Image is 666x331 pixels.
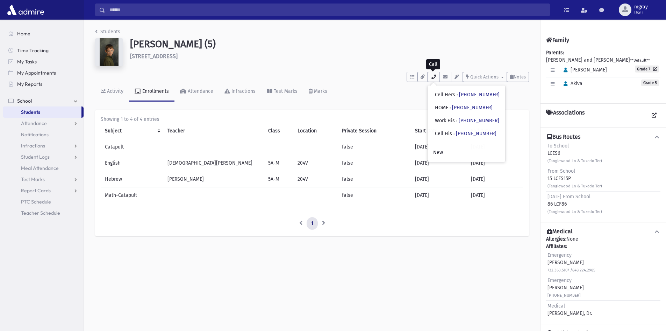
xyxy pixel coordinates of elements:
span: : [456,118,457,124]
span: Notes [514,74,526,80]
td: false [338,171,411,187]
td: 204V [293,171,338,187]
div: Marks [313,88,327,94]
td: Hebrew [101,171,163,187]
div: Test Marks [272,88,298,94]
div: Cell His [435,130,496,137]
td: false [338,139,411,155]
a: PTC Schedule [3,196,84,207]
td: [DATE] [411,171,467,187]
a: Infractions [3,140,84,151]
td: [DATE] [411,187,467,204]
div: Showing 1 to 4 of 4 entries [101,116,523,123]
b: Allergies: [546,236,566,242]
input: Search [105,4,550,16]
span: [DATE] From School [547,194,590,200]
b: Affiliates: [546,243,567,249]
td: 5A-M [264,155,293,171]
span: Emergency [547,252,572,258]
span: Time Tracking [17,47,49,54]
b: Parents: [546,50,564,56]
a: New [428,146,505,159]
div: Work His [435,117,499,124]
h4: Bus Routes [547,133,580,141]
span: Notifications [21,131,49,138]
span: Attendance [21,120,47,126]
span: My Tasks [17,58,37,65]
div: Activity [106,88,123,94]
span: [PERSON_NAME] [560,67,607,73]
td: false [338,187,411,204]
a: Attendance [174,82,219,102]
div: 15 LCES15P [547,167,602,189]
td: 204V [293,155,338,171]
div: HOME [435,104,493,111]
a: Time Tracking [3,45,84,56]
button: Notes [507,72,529,82]
span: User [634,10,648,15]
span: Students [21,109,40,115]
span: Quick Actions [470,74,499,80]
h1: [PERSON_NAME] (5) [130,38,529,50]
h4: Associations [546,109,585,122]
span: My Appointments [17,70,56,76]
td: [PERSON_NAME] [163,171,264,187]
td: [DATE] [467,171,523,187]
span: Emergency [547,277,572,283]
a: Report Cards [3,185,84,196]
td: English [101,155,163,171]
a: Marks [303,82,333,102]
a: Meal Attendance [3,163,84,174]
a: Enrollments [129,82,174,102]
a: Teacher Schedule [3,207,84,219]
a: Test Marks [3,174,84,185]
span: mgray [634,4,648,10]
th: Class [264,123,293,139]
td: Math-Catapult [101,187,163,204]
span: Meal Attendance [21,165,59,171]
a: Student Logs [3,151,84,163]
div: LCES6 [547,142,602,164]
span: Grade 5 [641,80,659,86]
div: Attendance [186,88,213,94]
a: Students [95,29,120,35]
div: 86 LCF86 [547,193,602,215]
span: : [453,131,454,137]
a: My Appointments [3,67,84,78]
nav: breadcrumb [95,28,120,38]
a: View all Associations [648,109,660,122]
small: [PHONE_NUMBER] [547,293,581,298]
th: Private Session [338,123,411,139]
a: Notifications [3,129,84,140]
span: From School [547,168,575,174]
h4: Family [546,37,569,43]
a: Activity [95,82,129,102]
a: 1 [307,217,318,230]
a: Students [3,106,81,118]
span: Student Logs [21,154,50,160]
td: [DATE] [411,155,467,171]
button: Quick Actions [463,72,507,82]
span: PTC Schedule [21,199,51,205]
a: Attendance [3,118,84,129]
a: Grade 7 [635,65,659,73]
td: [DEMOGRAPHIC_DATA][PERSON_NAME] [163,155,264,171]
button: Bus Routes [546,133,660,141]
div: Infractions [230,88,256,94]
td: Catapult [101,139,163,155]
th: Location [293,123,338,139]
button: Medical [546,228,660,235]
div: [PERSON_NAME], Dr. [547,302,592,317]
a: Home [3,28,84,39]
small: (Tanglewood Ln & Tuxedo Ter) [547,184,602,188]
h4: Medical [547,228,573,235]
td: [DATE] [467,187,523,204]
span: Medical [547,303,565,309]
h6: [STREET_ADDRESS] [130,53,529,60]
a: [PHONE_NUMBER] [456,131,496,137]
th: Start Date [411,123,467,139]
span: Test Marks [21,176,45,182]
span: Home [17,30,30,37]
span: Teacher Schedule [21,210,60,216]
a: [PHONE_NUMBER] [459,118,499,124]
